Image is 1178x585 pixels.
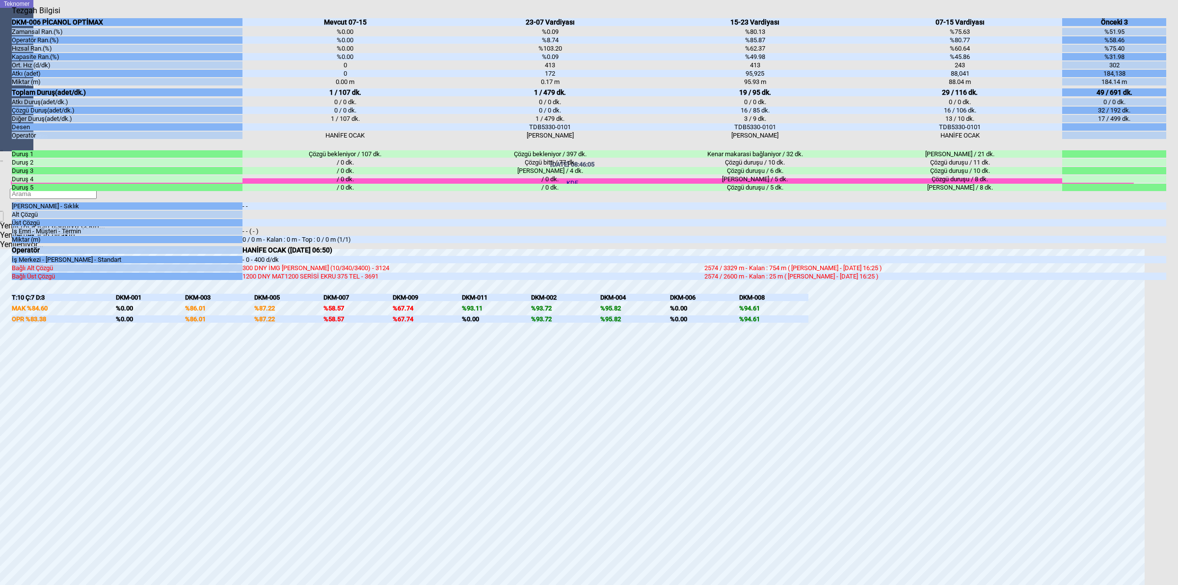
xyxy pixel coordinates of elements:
[12,315,116,323] div: OPR %83.38
[323,315,393,323] div: %58.57
[242,88,447,96] div: 1 / 107 dk.
[12,36,242,44] div: Operatör Ran.(%)
[670,305,739,312] div: %0.00
[448,88,652,96] div: 1 / 479 dk.
[652,107,857,114] div: 16 / 85 dk.
[1062,53,1166,60] div: %31.98
[1062,115,1166,122] div: 17 / 499 dk.
[857,107,1062,114] div: 16 / 106 dk.
[12,246,242,254] div: Operatör
[857,150,1062,158] div: [PERSON_NAME] / 21 dk.
[857,167,1062,174] div: Çözgü duruşu / 10 dk.
[652,98,857,106] div: 0 / 0 dk.
[12,6,64,15] div: Tezgah Bilgisi
[448,53,652,60] div: %0.09
[652,61,857,69] div: 413
[652,132,857,139] div: [PERSON_NAME]
[448,184,652,191] div: / 0 dk.
[12,227,242,235] div: İş Emri - Müşteri - Termin
[448,98,652,106] div: 0 / 0 dk.
[652,175,857,183] div: [PERSON_NAME] / 5 dk.
[12,70,242,77] div: Atkı (adet)
[1062,18,1166,26] div: Önceki 3
[448,18,652,26] div: 23-07 Vardiyası
[652,70,857,77] div: 95,925
[652,36,857,44] div: %85.87
[857,45,1062,52] div: %60.64
[12,53,242,60] div: Kapasite Ran.(%)
[242,150,447,158] div: Çözgü bekleniyor / 107 dk.
[652,53,857,60] div: %49.98
[12,211,242,218] div: Alt Çözgü
[670,315,739,323] div: %0.00
[12,167,242,174] div: Duruş 3
[462,294,531,301] div: DKM-011
[448,107,652,114] div: 0 / 0 dk.
[857,132,1062,139] div: HANİFE OCAK
[1062,45,1166,52] div: %75.40
[739,294,808,301] div: DKM-008
[448,167,652,174] div: [PERSON_NAME] / 4 dk.
[242,78,447,85] div: 0.00 m
[242,115,447,122] div: 1 / 107 dk.
[393,315,462,323] div: %67.74
[12,45,242,52] div: Hızsal Ran.(%)
[116,305,185,312] div: %0.00
[857,175,1062,183] div: Çözgü duruşu / 8 dk.
[652,167,857,174] div: Çözgü duruşu / 6 dk.
[652,115,857,122] div: 3 / 9 dk.
[12,305,116,312] div: MAK %84.60
[12,123,242,131] div: Desen
[12,115,242,122] div: Diğer Duruş(adet/dk.)
[448,132,652,139] div: [PERSON_NAME]
[242,28,447,35] div: %0.00
[1062,107,1166,114] div: 32 / 192 dk.
[704,264,1166,272] div: 2574 / 3329 m - Kalan : 754 m ( [PERSON_NAME] - [DATE] 16:25 )
[857,88,1062,96] div: 29 / 116 dk.
[857,184,1062,191] div: [PERSON_NAME] / 8 dk.
[12,98,242,106] div: Atkı Duruş(adet/dk.)
[323,294,393,301] div: DKM-007
[448,61,652,69] div: 413
[857,36,1062,44] div: %80.77
[12,150,242,158] div: Duruş 1
[242,175,447,183] div: / 0 dk.
[857,28,1062,35] div: %75.63
[12,294,116,301] div: T:10 Ç:7 D:3
[1062,88,1166,96] div: 49 / 691 dk.
[652,159,857,166] div: Çözgü duruşu / 10 dk.
[448,175,652,183] div: / 0 dk.
[600,315,669,323] div: %95.82
[857,53,1062,60] div: %45.86
[652,45,857,52] div: %62.37
[242,202,704,210] div: - -
[857,115,1062,122] div: 13 / 10 dk.
[448,45,652,52] div: %103.20
[12,18,242,26] div: DKM-006 PİCANOL OPTİMAX
[704,273,1166,280] div: 2574 / 2600 m - Kalan : 25 m ( [PERSON_NAME] - [DATE] 16:25 )
[242,236,704,243] div: 0 / 0 m - Kalan : 0 m - Top : 0 / 0 m (1/1)
[448,28,652,35] div: %0.09
[242,132,447,139] div: HANİFE OCAK
[242,98,447,106] div: 0 / 0 dk.
[1062,36,1166,44] div: %58.46
[12,219,242,226] div: Üst Çözgü
[652,28,857,35] div: %80.13
[12,78,242,85] div: Miktar (m)
[12,236,242,243] div: Miktar (m)
[12,107,242,114] div: Çözgü Duruş(adet/dk.)
[652,184,857,191] div: Çözgü duruşu / 5 dk.
[531,305,600,312] div: %93.72
[116,315,185,323] div: %0.00
[242,246,704,254] div: HANİFE OCAK ([DATE] 06:50)
[531,294,600,301] div: DKM-002
[254,315,323,323] div: %87.22
[739,305,808,312] div: %94.61
[242,45,447,52] div: %0.00
[12,28,242,35] div: Zamansal Ran.(%)
[448,70,652,77] div: 172
[185,305,254,312] div: %86.01
[652,150,857,158] div: Kenar makarasi bağlaniyor / 32 dk.
[254,294,323,301] div: DKM-005
[652,78,857,85] div: 95.93 m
